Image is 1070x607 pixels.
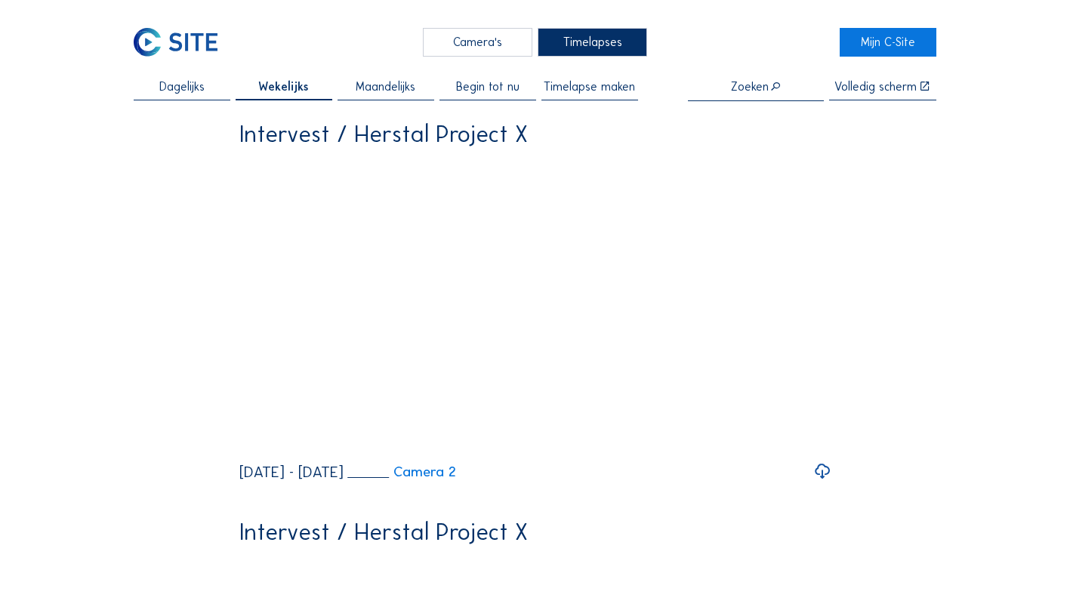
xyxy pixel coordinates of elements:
a: Mijn C-Site [840,28,936,56]
span: Begin tot nu [456,81,520,93]
div: Timelapses [538,28,647,56]
span: Maandelijks [356,81,415,93]
span: Dagelijks [159,81,205,93]
div: Intervest / Herstal Project X [239,122,528,146]
div: [DATE] - [DATE] [239,464,344,479]
video: Your browser does not support the video tag. [239,156,831,452]
div: Intervest / Herstal Project X [239,520,528,544]
div: Volledig scherm [834,81,917,93]
img: C-SITE Logo [134,28,217,56]
a: Camera 2 [347,465,456,479]
span: Timelapse maken [544,81,635,93]
a: C-SITE Logo [134,28,230,56]
span: Wekelijks [258,81,309,93]
div: Camera's [423,28,532,56]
